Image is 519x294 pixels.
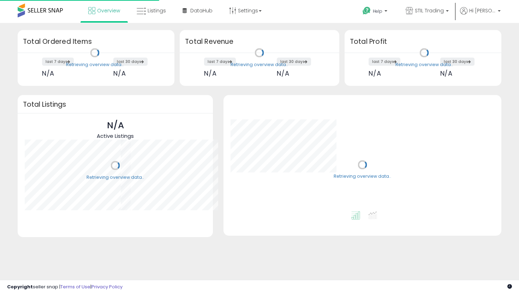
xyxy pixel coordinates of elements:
span: Listings [148,7,166,14]
span: DataHub [190,7,213,14]
span: Help [373,8,382,14]
div: Retrieving overview data.. [66,61,124,68]
span: STIL Trading [415,7,444,14]
a: Hi [PERSON_NAME] [460,7,501,23]
span: Overview [97,7,120,14]
i: Get Help [362,6,371,15]
span: Hi [PERSON_NAME] [469,7,496,14]
div: Retrieving overview data.. [334,174,391,180]
a: Privacy Policy [91,283,123,290]
a: Help [357,1,394,23]
div: seller snap | | [7,284,123,290]
strong: Copyright [7,283,33,290]
div: Retrieving overview data.. [231,61,288,68]
div: Retrieving overview data.. [395,61,453,68]
div: Retrieving overview data.. [86,174,144,181]
a: Terms of Use [60,283,90,290]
